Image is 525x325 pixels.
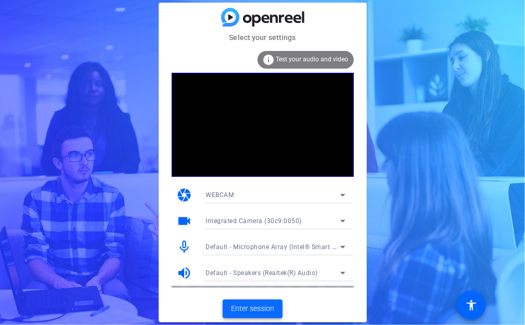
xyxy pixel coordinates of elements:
mat-icon: volume_up [177,265,193,281]
mat-card-subtitle: Select your settings [159,32,367,43]
span: Test your audio and video [276,56,349,63]
mat-icon: videocam [177,213,193,229]
mat-icon: mic_none [177,239,193,255]
span: Enter session [231,303,274,314]
span: Integrated Camera (30c9:0050) [206,217,302,225]
span: Default - Microphone Array (Intel® Smart Sound Technology for Digital Microphones) [206,242,464,251]
mat-icon: info [263,54,275,66]
span: WEBCAM [206,191,234,199]
mat-icon: accessibility [465,299,478,311]
img: blue-gradient.svg [221,8,304,26]
span: Default - Speakers (Realtek(R) Audio) [206,269,318,277]
button: Enter session [223,300,283,318]
mat-icon: camera [177,187,193,203]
